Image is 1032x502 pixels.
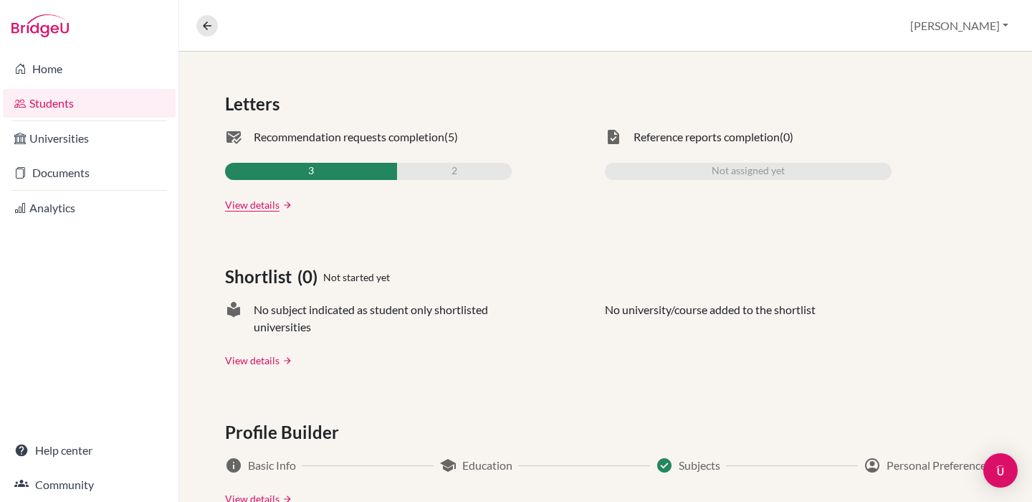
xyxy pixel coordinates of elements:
span: info [225,457,242,474]
button: [PERSON_NAME] [904,12,1015,39]
span: Profile Builder [225,420,345,445]
a: View details [225,353,279,368]
span: Reference reports completion [634,128,780,146]
span: 2 [451,163,457,180]
span: 3 [308,163,314,180]
a: View details [225,197,279,212]
a: arrow_forward [279,356,292,366]
img: Bridge-U [11,14,69,37]
a: Universities [3,124,176,153]
a: arrow_forward [279,200,292,210]
span: (5) [444,128,458,146]
a: Home [3,55,176,83]
span: Shortlist [225,264,297,290]
span: Personal Preference [887,457,986,474]
span: mark_email_read [225,128,242,146]
span: Letters [225,91,285,117]
a: Help center [3,436,176,465]
a: Analytics [3,194,176,222]
span: task [605,128,622,146]
span: (0) [297,264,323,290]
a: Community [3,470,176,499]
span: account_circle [864,457,881,474]
span: local_library [225,301,242,336]
span: No subject indicated as student only shortlisted universities [254,301,512,336]
span: Not started yet [323,270,390,285]
a: Documents [3,158,176,187]
span: Recommendation requests completion [254,128,444,146]
span: Education [462,457,512,474]
span: Subjects [679,457,720,474]
span: Basic Info [248,457,296,474]
div: Open Intercom Messenger [983,453,1018,488]
p: No university/course added to the shortlist [605,301,816,336]
span: Success [656,457,673,474]
span: school [439,457,457,474]
span: Not assigned yet [712,163,785,180]
span: (0) [780,128,793,146]
a: Students [3,89,176,118]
